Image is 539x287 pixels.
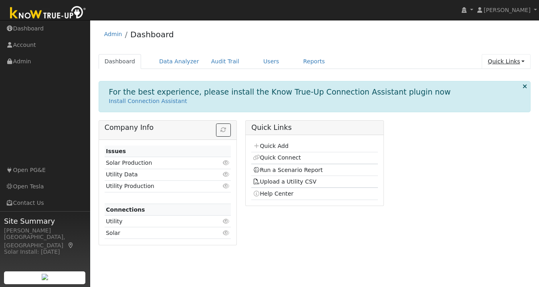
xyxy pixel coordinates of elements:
td: Utility Production [105,180,210,192]
strong: Issues [106,148,126,154]
img: retrieve [42,274,48,280]
a: Admin [104,31,122,37]
i: Click to view [222,183,230,189]
a: Help Center [253,190,294,197]
i: Click to view [222,230,230,236]
h1: For the best experience, please install the Know True-Up Connection Assistant plugin now [109,87,451,97]
a: Quick Add [253,143,289,149]
div: Solar Install: [DATE] [4,248,86,256]
td: Solar [105,227,210,239]
a: Users [257,54,285,69]
img: Know True-Up [6,4,90,22]
a: Quick Connect [253,154,301,161]
a: Map [67,242,75,249]
a: Upload a Utility CSV [253,178,317,185]
a: Reports [297,54,331,69]
i: Click to view [222,218,230,224]
i: Click to view [222,172,230,177]
span: [PERSON_NAME] [484,7,531,13]
strong: Connections [106,206,145,213]
td: Utility Data [105,169,210,180]
i: Click to view [222,160,230,166]
a: Dashboard [99,54,141,69]
h5: Quick Links [251,123,378,132]
a: Quick Links [482,54,531,69]
a: Run a Scenario Report [253,167,323,173]
h5: Company Info [105,123,231,132]
a: Dashboard [130,30,174,39]
a: Install Connection Assistant [109,98,187,104]
div: [PERSON_NAME] [4,226,86,235]
td: Utility [105,216,210,227]
span: Site Summary [4,216,86,226]
a: Data Analyzer [153,54,205,69]
div: [GEOGRAPHIC_DATA], [GEOGRAPHIC_DATA] [4,233,86,250]
td: Solar Production [105,157,210,169]
a: Audit Trail [205,54,245,69]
